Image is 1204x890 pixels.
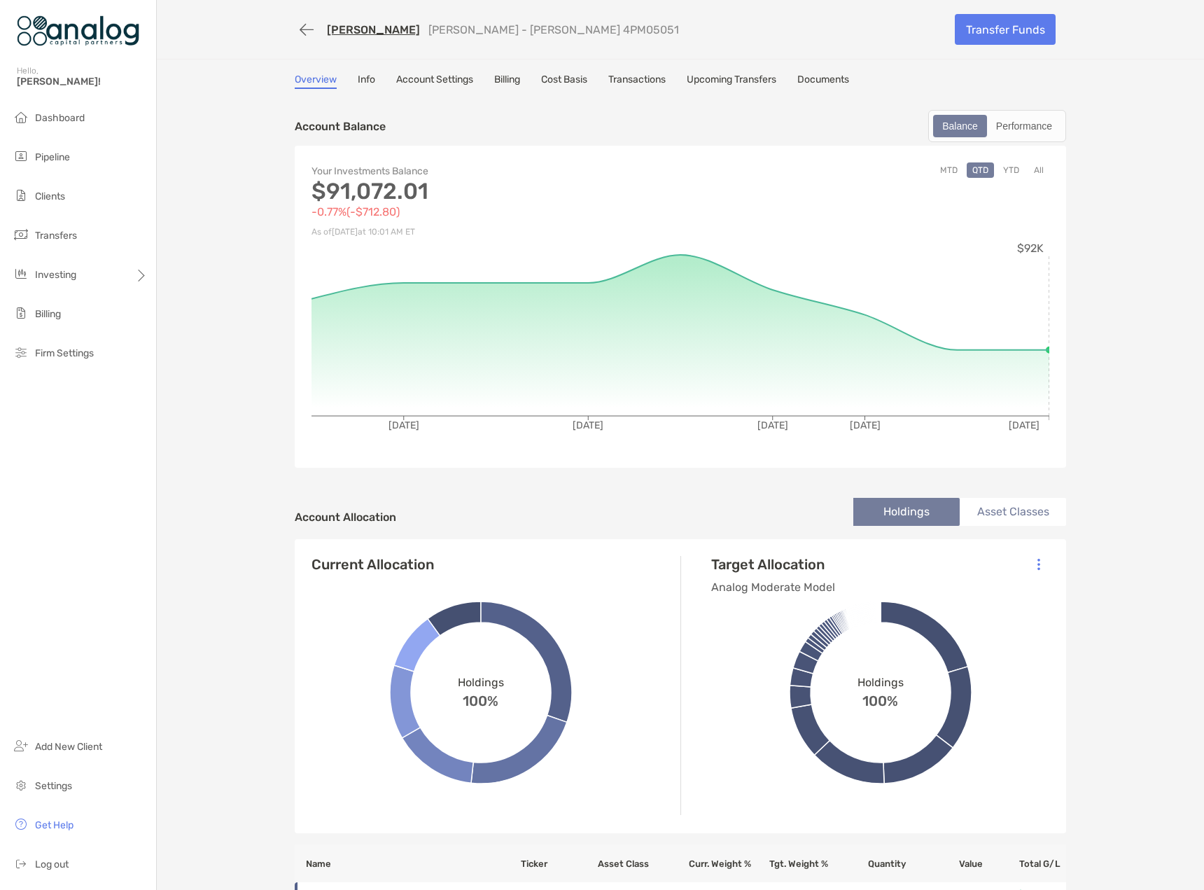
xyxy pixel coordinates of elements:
span: [PERSON_NAME]! [17,76,148,88]
img: add_new_client icon [13,737,29,754]
p: -0.77% ( -$712.80 ) [311,203,680,221]
h4: Target Allocation [711,556,835,573]
th: Name [295,844,520,882]
tspan: [DATE] [850,419,881,431]
th: Quantity [829,844,906,882]
th: Tgt. Weight % [752,844,829,882]
img: logout icon [13,855,29,872]
tspan: [DATE] [757,419,788,431]
span: Pipeline [35,151,70,163]
p: Analog Moderate Model [711,578,835,596]
p: Account Balance [295,118,386,135]
th: Ticker [520,844,597,882]
span: Holdings [458,676,504,689]
a: Documents [797,74,849,89]
a: Cost Basis [541,74,587,89]
img: dashboard icon [13,109,29,125]
span: Log out [35,858,69,870]
span: Holdings [857,676,904,689]
h4: Current Allocation [311,556,434,573]
button: YTD [997,162,1025,178]
div: Balance [934,116,986,136]
span: Dashboard [35,112,85,124]
img: investing icon [13,265,29,282]
span: 100% [463,689,498,709]
img: Zoe Logo [17,6,139,56]
a: Billing [494,74,520,89]
a: Transfer Funds [955,14,1056,45]
li: Holdings [853,498,960,526]
img: Icon List Menu [1037,558,1040,571]
div: segmented control [928,110,1066,142]
th: Value [906,844,983,882]
span: Billing [35,308,61,320]
th: Asset Class [597,844,674,882]
tspan: $92K [1017,242,1044,255]
th: Curr. Weight % [674,844,751,882]
tspan: [DATE] [573,419,603,431]
button: All [1028,162,1049,178]
img: pipeline icon [13,148,29,165]
li: Asset Classes [960,498,1066,526]
button: QTD [967,162,994,178]
span: Settings [35,780,72,792]
span: Firm Settings [35,347,94,359]
a: Account Settings [396,74,473,89]
a: Overview [295,74,337,89]
h4: Account Allocation [295,510,396,524]
span: Add New Client [35,741,102,753]
p: As of [DATE] at 10:01 AM ET [311,223,680,241]
tspan: [DATE] [388,419,419,431]
button: MTD [934,162,963,178]
div: Performance [988,116,1060,136]
span: Get Help [35,819,73,831]
th: Total G/L [983,844,1066,882]
p: [PERSON_NAME] - [PERSON_NAME] 4PM05051 [428,23,679,36]
a: [PERSON_NAME] [327,23,420,36]
span: Clients [35,190,65,202]
img: billing icon [13,305,29,321]
span: Investing [35,269,76,281]
img: settings icon [13,777,29,793]
p: Your Investments Balance [311,162,680,180]
img: firm-settings icon [13,344,29,361]
a: Transactions [608,74,666,89]
span: 100% [862,689,898,709]
a: Info [358,74,375,89]
a: Upcoming Transfers [687,74,776,89]
img: transfers icon [13,226,29,243]
p: $91,072.01 [311,183,680,200]
tspan: [DATE] [1009,419,1039,431]
img: clients icon [13,187,29,204]
img: get-help icon [13,816,29,833]
span: Transfers [35,230,77,242]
